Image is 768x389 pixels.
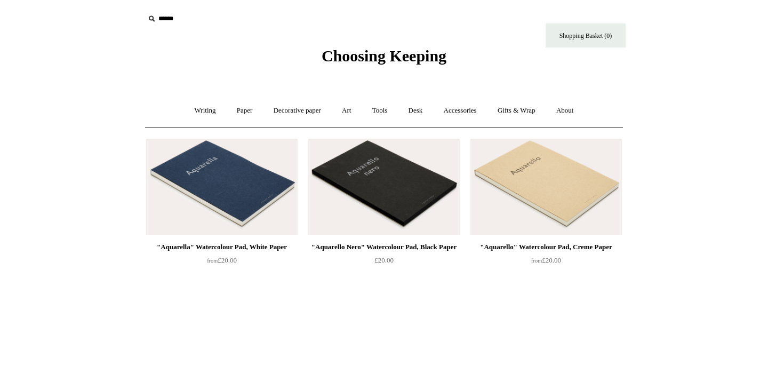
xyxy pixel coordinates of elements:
[531,256,561,264] span: £20.00
[308,139,460,235] img: "Aquarello Nero" Watercolour Pad, Black Paper
[146,139,298,235] img: "Aquarella" Watercolour Pad, White Paper
[399,97,433,125] a: Desk
[207,256,237,264] span: £20.00
[434,97,486,125] a: Accessories
[470,139,622,235] img: "Aquarello" Watercolour Pad, Creme Paper
[332,97,361,125] a: Art
[146,241,298,284] a: "Aquarella" Watercolour Pad, White Paper from£20.00
[363,97,397,125] a: Tools
[531,258,542,264] span: from
[488,97,545,125] a: Gifts & Wrap
[470,241,622,284] a: "Aquarello" Watercolour Pad, Creme Paper from£20.00
[146,139,298,235] a: "Aquarella" Watercolour Pad, White Paper "Aquarella" Watercolour Pad, White Paper
[311,241,457,253] div: "Aquarello Nero" Watercolour Pad, Black Paper
[322,47,446,65] span: Choosing Keeping
[470,139,622,235] a: "Aquarello" Watercolour Pad, Creme Paper "Aquarello" Watercolour Pad, Creme Paper
[546,23,626,47] a: Shopping Basket (0)
[308,139,460,235] a: "Aquarello Nero" Watercolour Pad, Black Paper "Aquarello Nero" Watercolour Pad, Black Paper
[207,258,218,264] span: from
[185,97,226,125] a: Writing
[308,241,460,284] a: "Aquarello Nero" Watercolour Pad, Black Paper £20.00
[473,241,619,253] div: "Aquarello" Watercolour Pad, Creme Paper
[547,97,583,125] a: About
[264,97,331,125] a: Decorative paper
[322,55,446,63] a: Choosing Keeping
[149,241,295,253] div: "Aquarella" Watercolour Pad, White Paper
[227,97,262,125] a: Paper
[374,256,394,264] span: £20.00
